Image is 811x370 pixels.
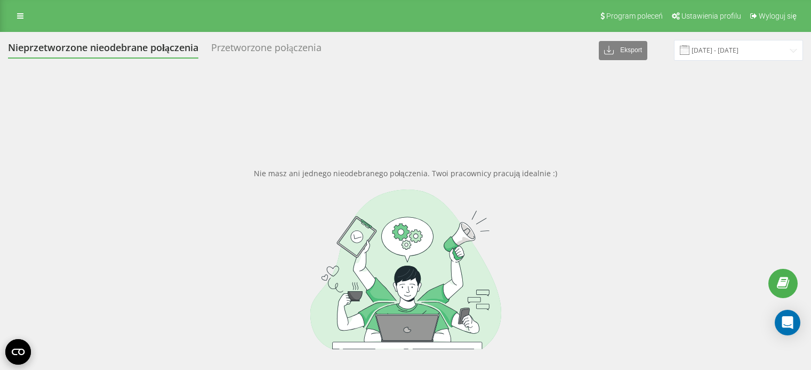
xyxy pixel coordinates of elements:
div: Przetworzone połączenia [211,42,322,59]
span: Ustawienia profilu [681,12,741,20]
span: Wyloguj się [759,12,797,20]
span: Program poleceń [606,12,663,20]
button: Eksport [599,41,647,60]
button: Open CMP widget [5,339,31,365]
div: Nieprzetworzone nieodebrane połączenia [8,42,198,59]
div: Open Intercom Messenger [775,310,800,335]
